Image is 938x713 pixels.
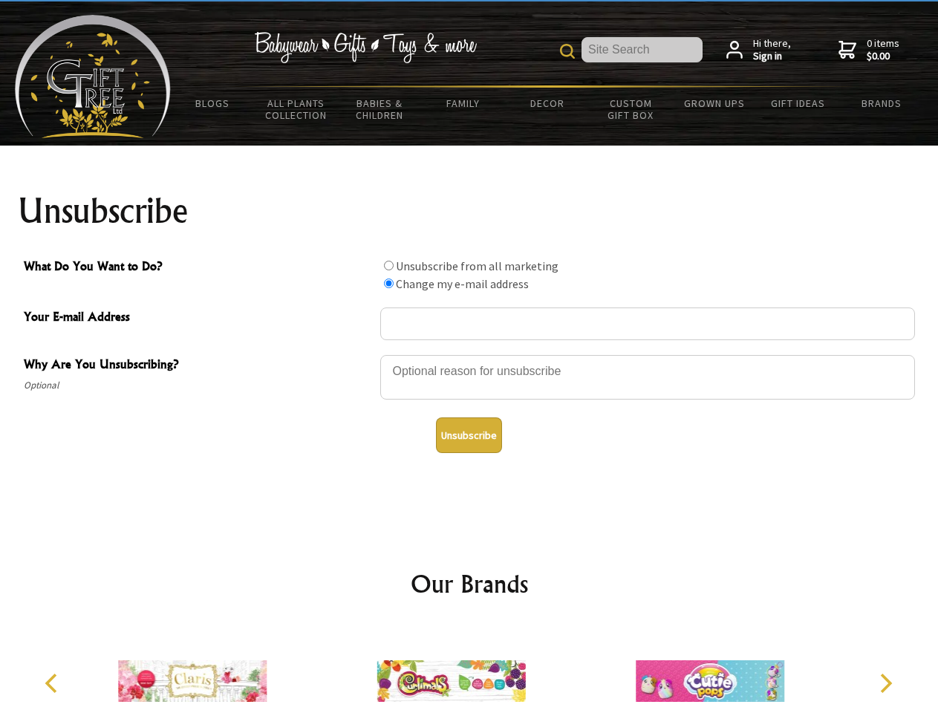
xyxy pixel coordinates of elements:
[18,193,921,229] h1: Unsubscribe
[380,355,915,400] textarea: Why Are You Unsubscribing?
[582,37,703,62] input: Site Search
[15,15,171,138] img: Babyware - Gifts - Toys and more...
[396,258,558,273] label: Unsubscribe from all marketing
[380,307,915,340] input: Your E-mail Address
[867,50,899,63] strong: $0.00
[24,377,373,394] span: Optional
[867,36,899,63] span: 0 items
[869,667,902,700] button: Next
[838,37,899,63] a: 0 items$0.00
[338,88,422,131] a: Babies & Children
[422,88,506,119] a: Family
[24,307,373,329] span: Your E-mail Address
[436,417,502,453] button: Unsubscribe
[384,279,394,288] input: What Do You Want to Do?
[505,88,589,119] a: Decor
[171,88,255,119] a: BLOGS
[753,37,791,63] span: Hi there,
[396,276,529,291] label: Change my e-mail address
[37,667,70,700] button: Previous
[753,50,791,63] strong: Sign in
[24,355,373,377] span: Why Are You Unsubscribing?
[24,257,373,279] span: What Do You Want to Do?
[30,566,909,602] h2: Our Brands
[840,88,924,119] a: Brands
[254,32,477,63] img: Babywear - Gifts - Toys & more
[384,261,394,270] input: What Do You Want to Do?
[560,44,575,59] img: product search
[756,88,840,119] a: Gift Ideas
[255,88,339,131] a: All Plants Collection
[726,37,791,63] a: Hi there,Sign in
[672,88,756,119] a: Grown Ups
[589,88,673,131] a: Custom Gift Box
